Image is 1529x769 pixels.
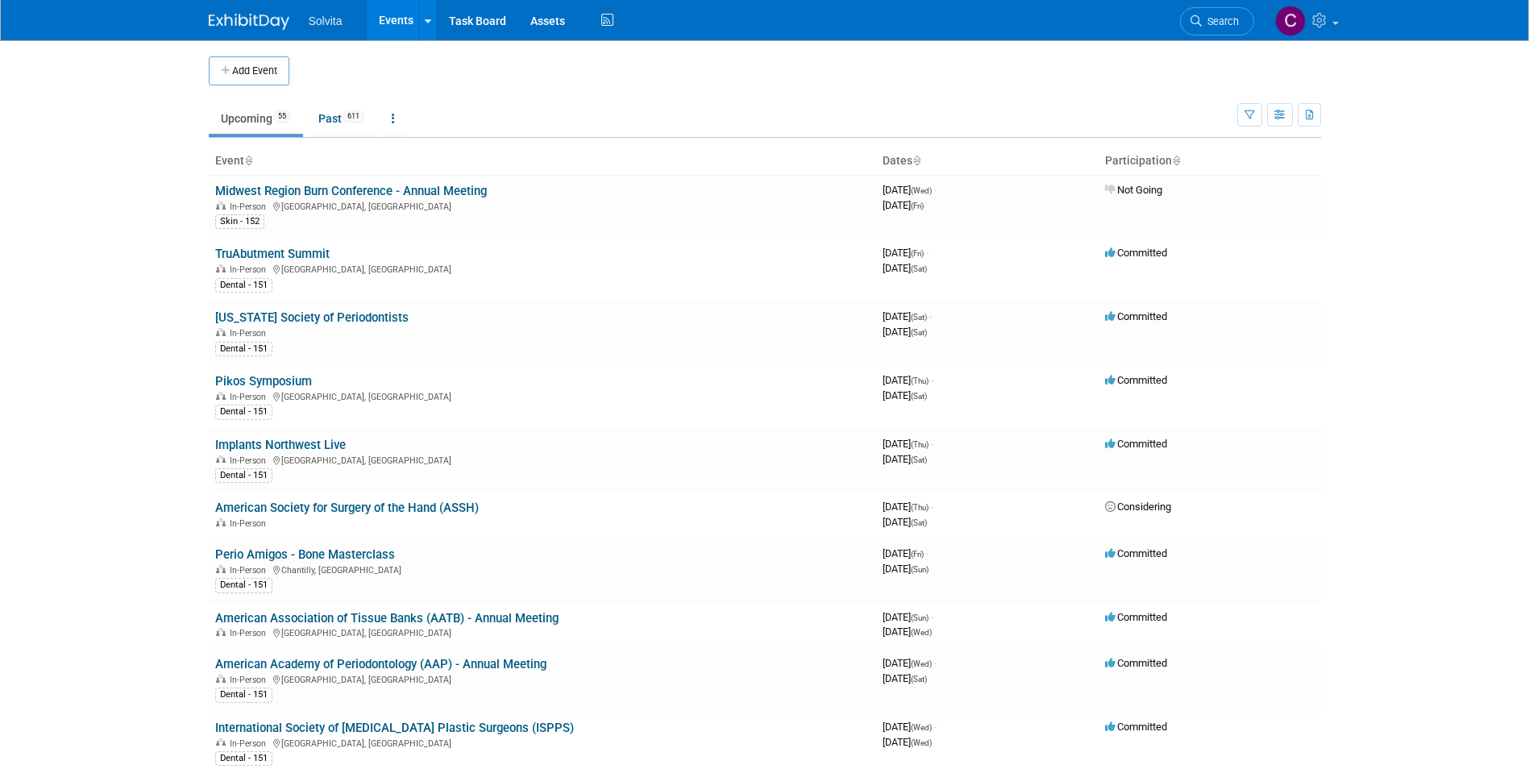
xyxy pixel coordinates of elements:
span: (Wed) [911,628,932,637]
span: [DATE] [883,389,927,401]
span: In-Person [230,518,271,529]
span: [DATE] [883,611,933,623]
a: American Academy of Periodontology (AAP) - Annual Meeting [215,657,546,671]
a: Sort by Start Date [912,154,920,167]
span: Search [1202,15,1239,27]
a: TruAbutment Summit [215,247,330,261]
span: Committed [1105,611,1167,623]
span: (Wed) [911,186,932,195]
span: (Sat) [911,675,927,684]
img: In-Person Event [216,328,226,336]
span: [DATE] [883,310,932,322]
span: [DATE] [883,438,933,450]
span: Committed [1105,310,1167,322]
span: Committed [1105,657,1167,669]
span: [DATE] [883,262,927,274]
span: (Sat) [911,518,927,527]
span: Solvita [309,15,343,27]
div: Dental - 151 [215,751,272,766]
img: In-Person Event [216,675,226,683]
img: In-Person Event [216,738,226,746]
span: - [931,501,933,513]
div: [GEOGRAPHIC_DATA], [GEOGRAPHIC_DATA] [215,262,870,275]
div: [GEOGRAPHIC_DATA], [GEOGRAPHIC_DATA] [215,389,870,402]
img: In-Person Event [216,202,226,210]
span: Committed [1105,247,1167,259]
img: ExhibitDay [209,14,289,30]
span: - [926,247,929,259]
span: (Wed) [911,738,932,747]
div: [GEOGRAPHIC_DATA], [GEOGRAPHIC_DATA] [215,626,870,638]
span: In-Person [230,455,271,466]
span: (Fri) [911,202,924,210]
a: American Society for Surgery of the Hand (ASSH) [215,501,479,515]
span: [DATE] [883,184,937,196]
span: [DATE] [883,199,924,211]
a: American Association of Tissue Banks (AATB) - Annual Meeting [215,611,559,626]
span: [DATE] [883,501,933,513]
span: [DATE] [883,626,932,638]
img: In-Person Event [216,455,226,463]
span: - [926,547,929,559]
span: [DATE] [883,657,937,669]
img: In-Person Event [216,392,226,400]
img: In-Person Event [216,264,226,272]
span: (Thu) [911,440,929,449]
img: Cindy Miller [1275,6,1306,36]
span: - [931,611,933,623]
span: In-Person [230,328,271,339]
span: [DATE] [883,247,929,259]
span: - [934,184,937,196]
a: Sort by Event Name [244,154,252,167]
span: Committed [1105,374,1167,386]
a: Past611 [306,103,376,134]
span: (Wed) [911,659,932,668]
div: Skin - 152 [215,214,264,229]
span: In-Person [230,738,271,749]
th: Event [209,148,876,175]
span: (Sat) [911,328,927,337]
a: [US_STATE] Society of Periodontists [215,310,409,325]
span: - [934,657,937,669]
a: International Society of [MEDICAL_DATA] Plastic Surgeons (ISPPS) [215,721,574,735]
div: Dental - 151 [215,468,272,483]
a: Perio Amigos - Bone Masterclass [215,547,395,562]
span: (Thu) [911,376,929,385]
div: [GEOGRAPHIC_DATA], [GEOGRAPHIC_DATA] [215,736,870,749]
button: Add Event [209,56,289,85]
a: Pikos Symposium [215,374,312,389]
span: In-Person [230,565,271,576]
span: In-Person [230,392,271,402]
span: (Wed) [911,723,932,732]
span: - [929,310,932,322]
img: In-Person Event [216,628,226,636]
span: - [931,374,933,386]
span: (Fri) [911,249,924,258]
img: In-Person Event [216,518,226,526]
span: Committed [1105,721,1167,733]
div: [GEOGRAPHIC_DATA], [GEOGRAPHIC_DATA] [215,199,870,212]
div: [GEOGRAPHIC_DATA], [GEOGRAPHIC_DATA] [215,672,870,685]
span: 55 [273,110,291,123]
span: (Sat) [911,392,927,401]
span: - [931,438,933,450]
span: (Thu) [911,503,929,512]
span: In-Person [230,675,271,685]
span: (Sat) [911,264,927,273]
span: [DATE] [883,721,937,733]
span: [DATE] [883,374,933,386]
span: 611 [343,110,364,123]
a: Upcoming55 [209,103,303,134]
span: (Sat) [911,313,927,322]
div: [GEOGRAPHIC_DATA], [GEOGRAPHIC_DATA] [215,453,870,466]
span: (Sun) [911,613,929,622]
img: In-Person Event [216,565,226,573]
span: In-Person [230,628,271,638]
div: Dental - 151 [215,688,272,702]
span: Considering [1105,501,1171,513]
a: Implants Northwest Live [215,438,346,452]
th: Dates [876,148,1099,175]
span: [DATE] [883,453,927,465]
span: Committed [1105,547,1167,559]
a: Sort by Participation Type [1172,154,1180,167]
